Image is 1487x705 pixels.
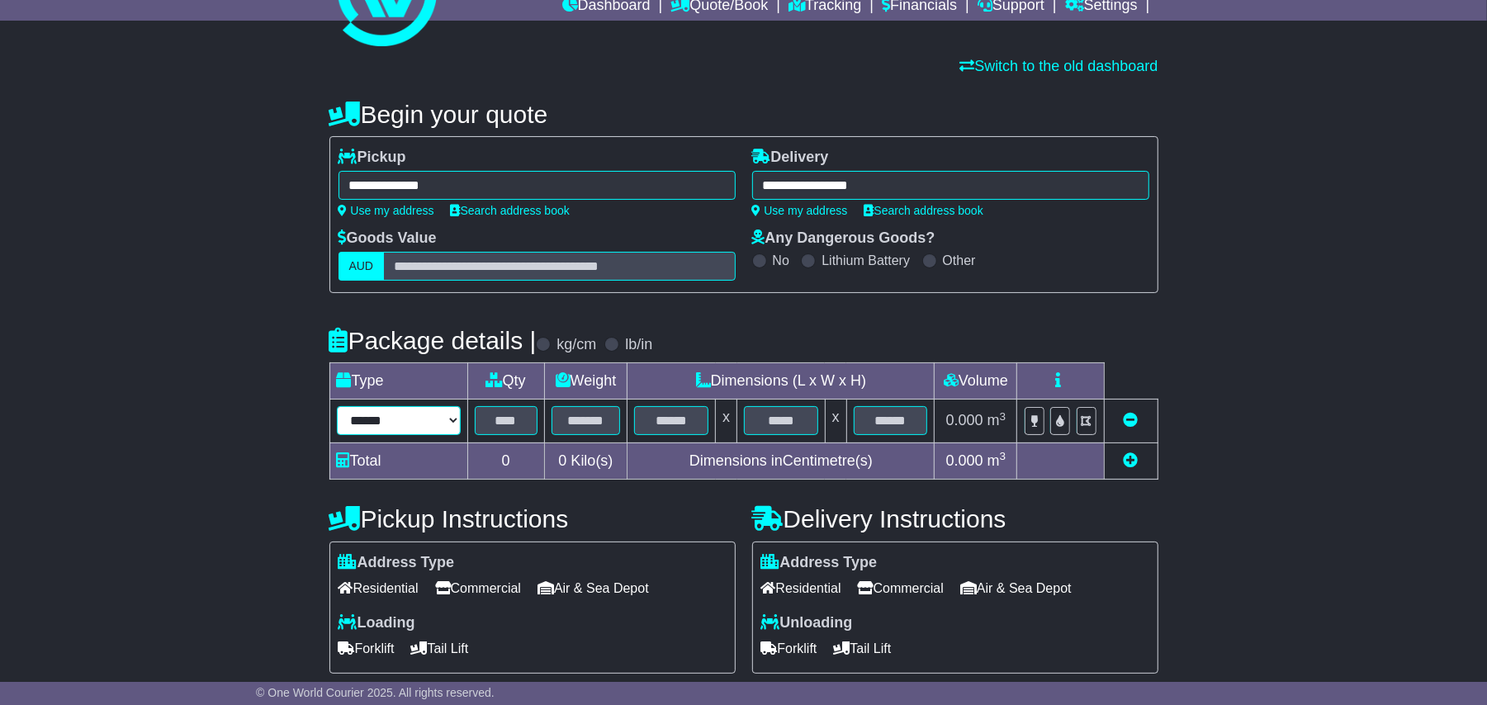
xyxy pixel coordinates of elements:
label: kg/cm [556,336,596,354]
h4: Begin your quote [329,101,1158,128]
span: Tail Lift [834,636,892,661]
a: Use my address [339,204,434,217]
td: 0 [467,442,544,479]
td: Dimensions (L x W x H) [627,363,935,400]
span: Tail Lift [411,636,469,661]
h4: Delivery Instructions [752,505,1158,532]
a: Search address book [864,204,983,217]
span: m [987,412,1006,428]
span: 0 [558,452,566,469]
h4: Package details | [329,327,537,354]
a: Use my address [752,204,848,217]
span: Air & Sea Depot [960,575,1072,601]
label: Goods Value [339,229,437,248]
label: Unloading [761,614,853,632]
label: Delivery [752,149,829,167]
label: Address Type [339,554,455,572]
sup: 3 [1000,410,1006,423]
span: 0.000 [946,452,983,469]
h4: Pickup Instructions [329,505,736,532]
span: Commercial [435,575,521,601]
sup: 3 [1000,450,1006,462]
label: AUD [339,252,385,281]
td: Volume [935,363,1017,400]
span: © One World Courier 2025. All rights reserved. [256,686,495,699]
label: Other [943,253,976,268]
td: x [825,400,846,443]
td: Kilo(s) [544,442,627,479]
label: Lithium Battery [822,253,910,268]
label: No [773,253,789,268]
label: Loading [339,614,415,632]
label: Any Dangerous Goods? [752,229,935,248]
td: Type [329,363,467,400]
a: Search address book [451,204,570,217]
td: Total [329,442,467,479]
td: Dimensions in Centimetre(s) [627,442,935,479]
span: Residential [339,575,419,601]
a: Add new item [1124,452,1139,469]
td: x [716,400,737,443]
td: Weight [544,363,627,400]
label: Pickup [339,149,406,167]
a: Remove this item [1124,412,1139,428]
span: m [987,452,1006,469]
td: Qty [467,363,544,400]
span: Commercial [858,575,944,601]
span: Forklift [339,636,395,661]
span: Forklift [761,636,817,661]
label: Address Type [761,554,878,572]
span: Residential [761,575,841,601]
label: lb/in [625,336,652,354]
span: 0.000 [946,412,983,428]
a: Switch to the old dashboard [959,58,1158,74]
span: Air & Sea Depot [537,575,649,601]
